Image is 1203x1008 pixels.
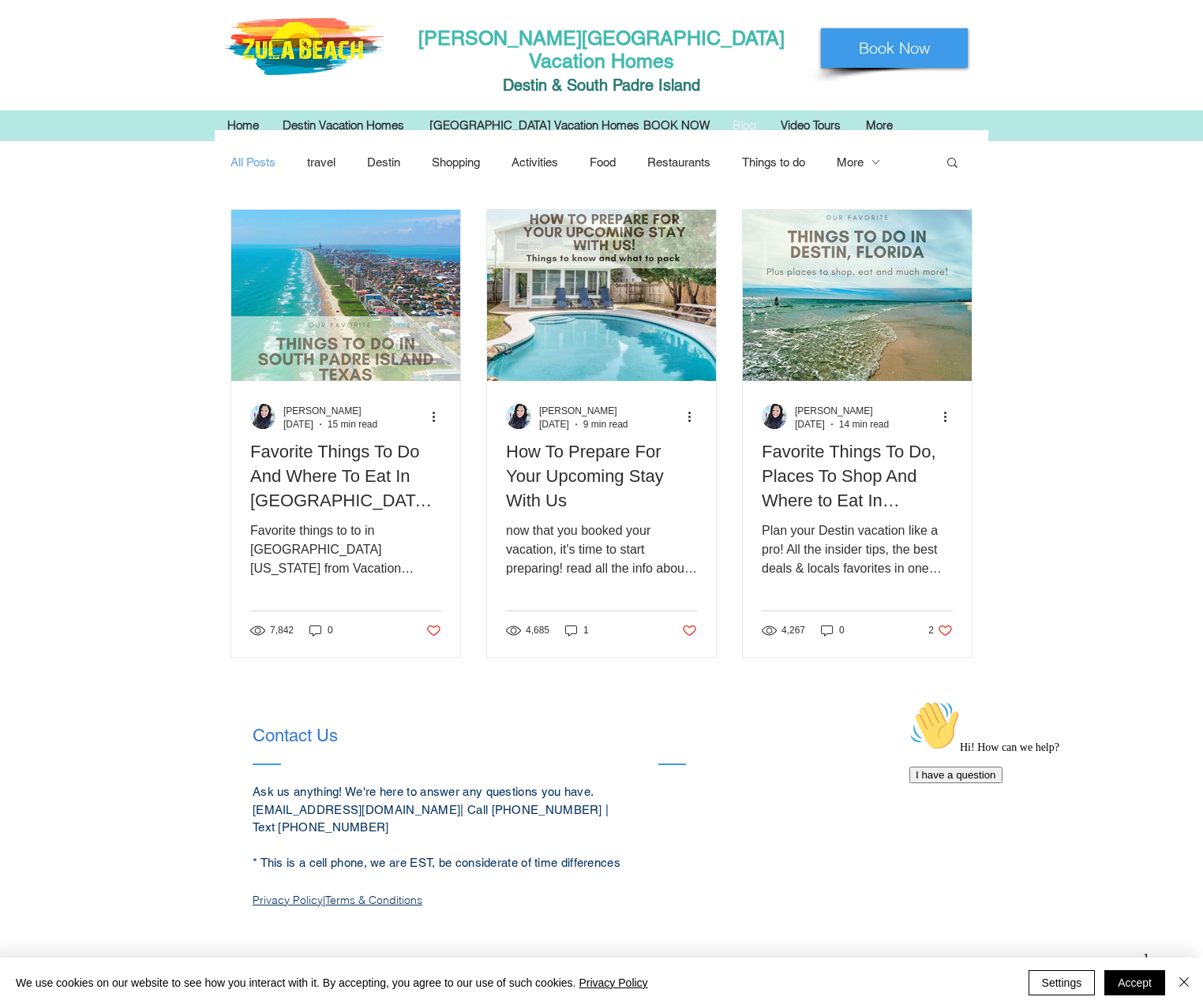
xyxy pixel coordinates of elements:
button: Settings [1029,970,1096,995]
button: Accept [1104,970,1165,995]
span: 14 min read [839,419,889,430]
button: Like post [426,623,441,638]
span: 0 [839,625,845,636]
img: Close [1175,973,1194,991]
span: 4,685 [526,625,549,636]
span: * This is a cell phone, we are EST, be considerate of time differences [253,856,620,869]
a: Activities [512,154,558,170]
a: Blog [721,114,769,137]
span: Oct 9, 2020 [539,419,569,430]
div: Destin Vacation Homes [271,114,418,137]
img: Writer: Shirly Weinstein [250,404,275,429]
a: Book Now [821,28,968,68]
span: Book Now [859,37,930,59]
span: We use cookies on our website to see how you interact with it. By accepting, you agree to our use... [16,976,648,990]
nav: Site [215,114,988,137]
div: Blog feed [230,209,973,658]
span: Shirly Weinstein [539,405,617,416]
button: Like post [682,623,697,638]
a: Terms & Conditions [325,893,422,907]
div: [GEOGRAPHIC_DATA] Vacation Homes [418,114,631,137]
span: slan [663,76,691,95]
p: Home [219,114,267,137]
a: Contact Us [253,726,338,745]
a: Shopping [432,154,480,170]
img: Favorite Things To Do, Places To Shop And Where to Eat In Destin Florida [742,209,973,382]
span: Dec 12, 2019 [795,419,825,430]
a: Video Tours [769,114,854,137]
p: | [253,893,497,907]
iframe: chat widget [1137,945,1187,992]
iframe: Embedded Content [654,702,966,951]
p: Video Tours [773,114,849,137]
p: BOOK NOW [635,114,718,137]
span: Hi! How can we help? [6,47,156,59]
span: 7,842 [270,625,294,636]
svg: 4,267 views [762,623,777,638]
button: More [837,154,882,170]
a: Destin [367,154,400,170]
span: d [691,76,700,95]
a: Favorite Things To Do And Where To Eat In [GEOGRAPHIC_DATA], [US_STATE] [250,440,441,513]
img: Favorite Things To Do And Where To Eat In South Padre Island, Texas [230,209,461,382]
span: 15 min read [328,419,377,430]
svg: 4,685 views [506,623,521,638]
span: 1 [583,625,589,636]
span: 0 [328,625,333,636]
div: 👋Hi! How can we help?I have a question [6,6,290,89]
p: Destin Vacation Homes [275,114,412,137]
span: Shirly Weinstein [283,405,362,416]
a: Privacy Policy [579,976,647,989]
span: Jun 8, 2021 [283,419,313,430]
a: [EMAIL_ADDRESS][DOMAIN_NAME] [253,803,460,816]
div: Favorite things to to in [GEOGRAPHIC_DATA] [US_STATE] from Vacation Homes owners, Plan the perfec... [250,521,441,578]
p: [GEOGRAPHIC_DATA] Vacation Homes [422,114,647,137]
p: Blog [725,114,764,137]
a: Home [215,114,271,137]
button: Like post [928,623,953,638]
svg: 7,842 views [250,623,265,638]
a: Food [590,154,616,170]
span: Shirly Weinstein [795,405,873,416]
img: How To Prepare For Your Upcoming Stay With Us [486,209,717,382]
a: Restaurants [647,154,710,170]
a: travel [307,154,335,170]
nav: Blog [230,130,929,193]
img: Writer: Shirly Weinstein [506,404,531,429]
div: Plan your Destin vacation like a pro! All the insider tips, the best deals & locals favorites in ... [762,521,953,578]
p: More [858,114,901,137]
a: Things to do [742,154,805,170]
span: Ask us anything! We're here to answer any questions you have. [253,785,594,798]
span: 2 [928,625,938,635]
div: now that you booked your vacation, it's time to start preparing! read all the info about our vaca... [506,521,697,578]
span: 4,267 [781,625,805,636]
span: | Call [PHONE_NUMBER] | Text [PHONE_NUMBER] [253,803,609,834]
a: BOOK NOW [631,114,721,137]
span: Destin & South Padre I [503,76,663,95]
button: I have a question [6,73,99,89]
button: More actions [429,407,448,426]
img: Writer: Shirly Weinstein [762,404,787,429]
iframe: chat widget [903,694,1187,937]
img: Zula-Logo-New--e1454677187680.png [224,18,384,75]
a: [PERSON_NAME][GEOGRAPHIC_DATA] Vacation Homes [418,27,785,73]
button: More actions [685,407,704,426]
button: Close [1175,970,1194,995]
a: Favorite Things To Do, Places To Shop And Where to Eat In [GEOGRAPHIC_DATA][US_STATE] [762,440,953,513]
span: 9 min read [583,419,628,430]
button: More actions [941,407,960,426]
img: :wave: [6,6,57,57]
a: All Posts [230,154,275,170]
a: How To Prepare For Your Upcoming Stay With Us [506,440,697,513]
div: Search [945,155,960,172]
a: Privacy Policy [253,893,323,907]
